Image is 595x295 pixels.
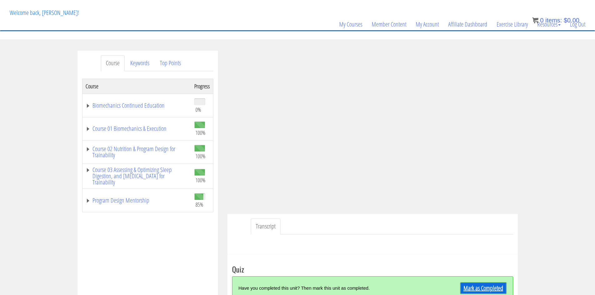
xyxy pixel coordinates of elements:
[545,17,562,24] span: items:
[86,102,188,109] a: Biomechanics Continued Education
[411,9,444,39] a: My Account
[367,9,411,39] a: Member Content
[196,106,201,113] span: 0%
[492,9,533,39] a: Exercise Library
[196,177,206,184] span: 100%
[565,9,590,39] a: Log Out
[155,55,186,71] a: Top Points
[533,9,565,39] a: Resources
[564,17,579,24] bdi: 0.00
[239,281,436,295] div: Have you completed this unit? Then mark this unit as completed.
[232,265,513,273] h3: Quiz
[196,201,203,208] span: 85%
[532,17,579,24] a: 0 items: $0.00
[191,79,213,94] th: Progress
[86,146,188,158] a: Course 02 Nutrition & Program Design for Trainability
[532,17,538,23] img: icon11.png
[564,17,567,24] span: $
[196,153,206,160] span: 100%
[335,9,367,39] a: My Courses
[251,219,280,234] a: Transcript
[86,197,188,204] a: Program Design Mentorship
[101,55,125,71] a: Course
[86,125,188,132] a: Course 01 Biomechanics & Execution
[125,55,154,71] a: Keywords
[444,9,492,39] a: Affiliate Dashboard
[540,17,543,24] span: 0
[86,167,188,185] a: Course 03 Assessing & Optimizing Sleep Digestion, and [MEDICAL_DATA] for Trainability
[196,129,206,136] span: 100%
[5,0,84,25] p: Welcome back, [PERSON_NAME]!
[460,282,507,294] a: Mark as Completed
[82,79,191,94] th: Course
